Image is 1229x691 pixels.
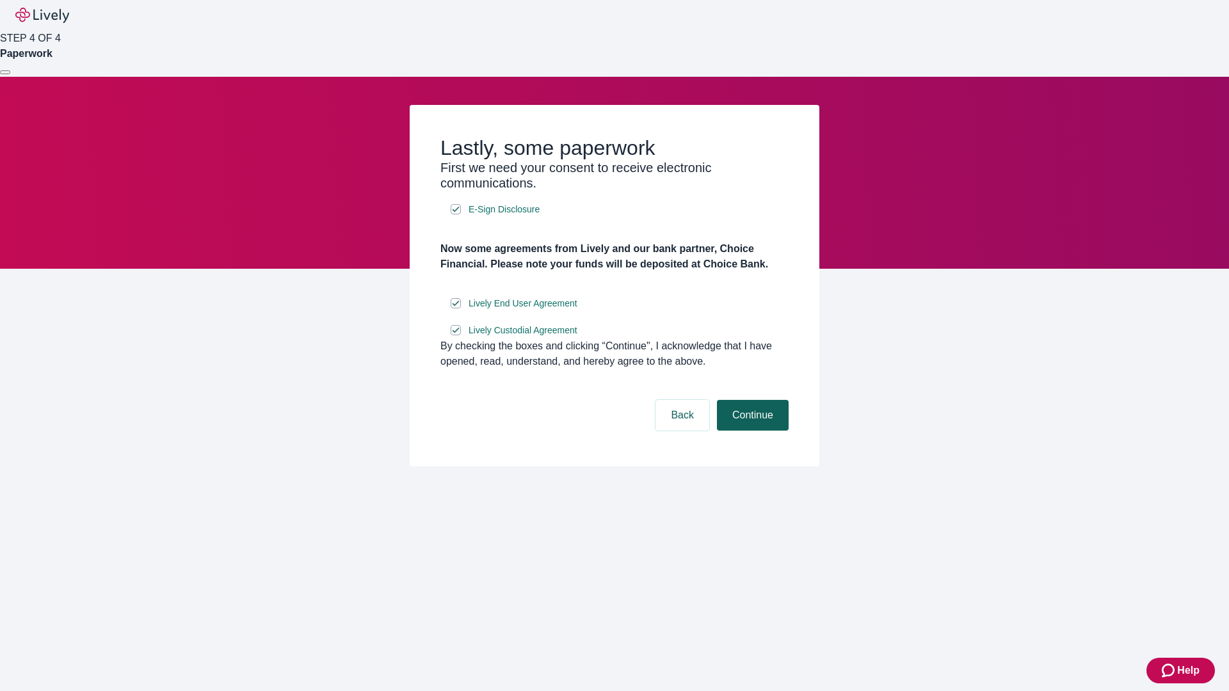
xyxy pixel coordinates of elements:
h2: Lastly, some paperwork [440,136,789,160]
img: Lively [15,8,69,23]
div: By checking the boxes and clicking “Continue", I acknowledge that I have opened, read, understand... [440,338,789,369]
button: Zendesk support iconHelp [1146,658,1215,683]
h4: Now some agreements from Lively and our bank partner, Choice Financial. Please note your funds wi... [440,241,789,272]
span: E-Sign Disclosure [469,203,540,216]
a: e-sign disclosure document [466,322,580,338]
a: e-sign disclosure document [466,202,542,218]
button: Back [655,400,709,431]
button: Continue [717,400,789,431]
h3: First we need your consent to receive electronic communications. [440,160,789,191]
span: Lively End User Agreement [469,297,577,310]
svg: Zendesk support icon [1162,663,1177,678]
span: Help [1177,663,1200,678]
span: Lively Custodial Agreement [469,324,577,337]
a: e-sign disclosure document [466,296,580,312]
